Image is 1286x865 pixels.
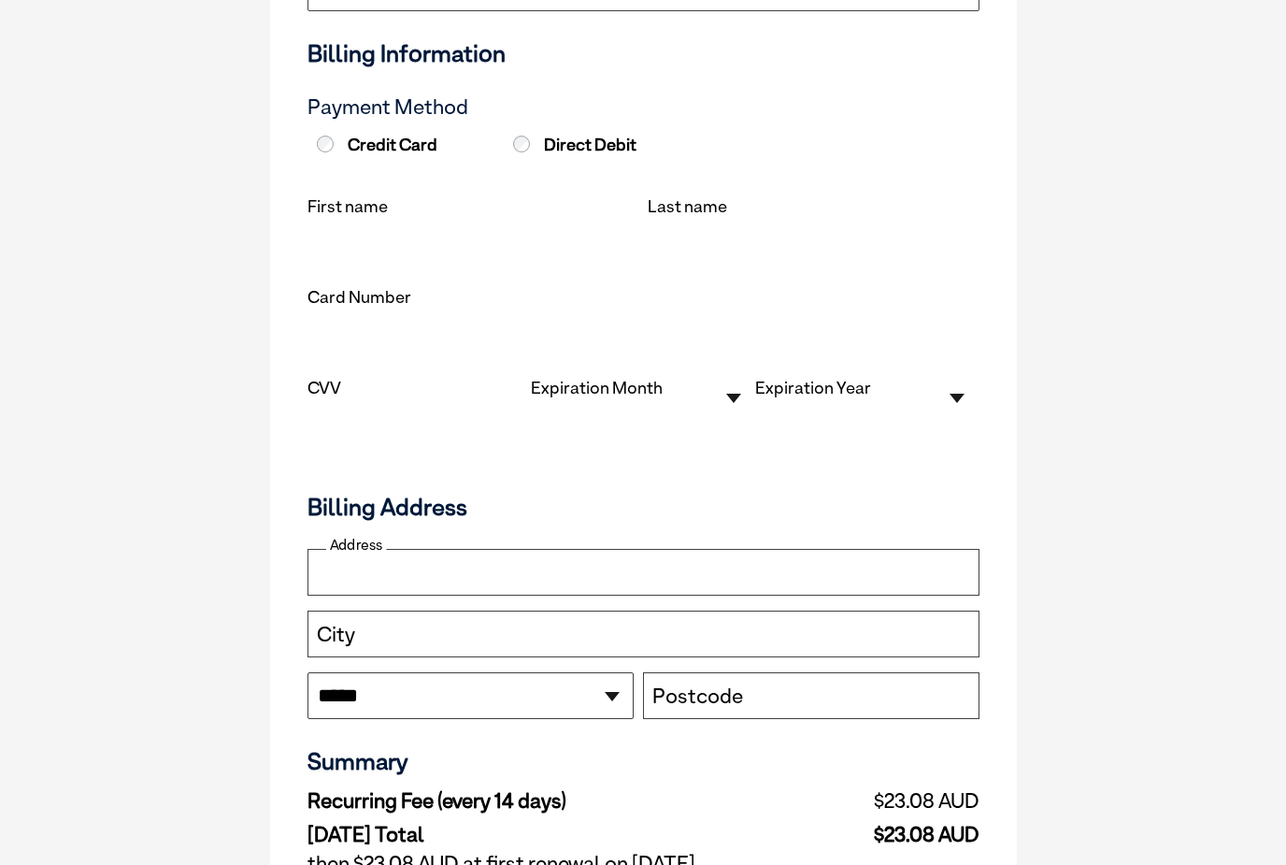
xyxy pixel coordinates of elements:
label: Last name [648,196,727,216]
label: Card Number [307,287,411,307]
td: $23.08 AUD [780,818,979,847]
input: Credit Card [317,136,334,152]
label: Expiration Year [755,378,871,397]
h3: Summary [307,747,979,775]
input: Direct Debit [513,136,530,152]
label: Address [326,538,386,555]
label: Expiration Month [531,378,663,397]
td: $23.08 AUD [780,785,979,818]
h3: Payment Method [307,95,979,120]
label: First name [307,196,388,216]
h3: Billing Address [307,493,979,521]
label: CVV [307,378,341,397]
td: Recurring Fee (every 14 days) [307,785,781,818]
h3: Billing Information [307,39,979,67]
label: Credit Card [312,135,505,155]
label: City [317,623,355,647]
label: Postcode [652,685,743,709]
td: [DATE] Total [307,818,781,847]
label: Direct Debit [508,135,701,155]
